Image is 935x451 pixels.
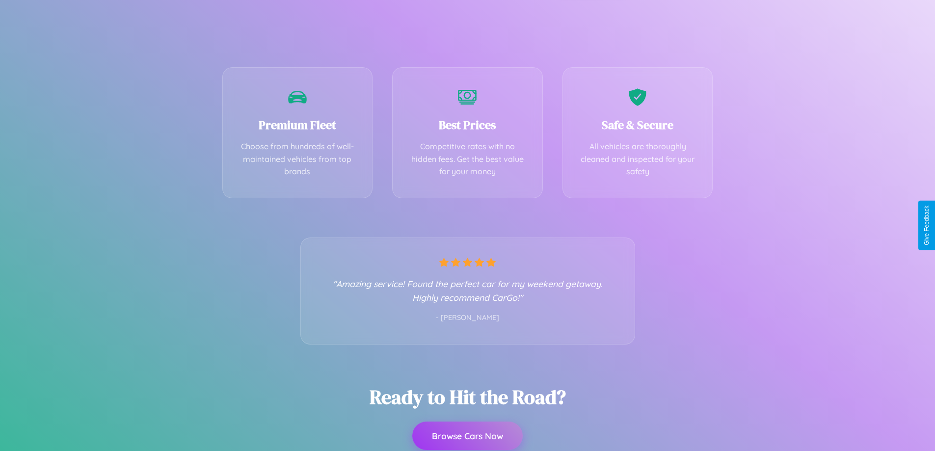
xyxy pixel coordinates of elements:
button: Browse Cars Now [412,422,523,450]
h2: Ready to Hit the Road? [370,384,566,410]
h3: Safe & Secure [578,117,698,133]
h3: Best Prices [407,117,528,133]
p: "Amazing service! Found the perfect car for my weekend getaway. Highly recommend CarGo!" [321,277,615,304]
p: Competitive rates with no hidden fees. Get the best value for your money [407,140,528,178]
div: Give Feedback [923,206,930,245]
h3: Premium Fleet [238,117,358,133]
p: All vehicles are thoroughly cleaned and inspected for your safety [578,140,698,178]
p: - [PERSON_NAME] [321,312,615,324]
p: Choose from hundreds of well-maintained vehicles from top brands [238,140,358,178]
